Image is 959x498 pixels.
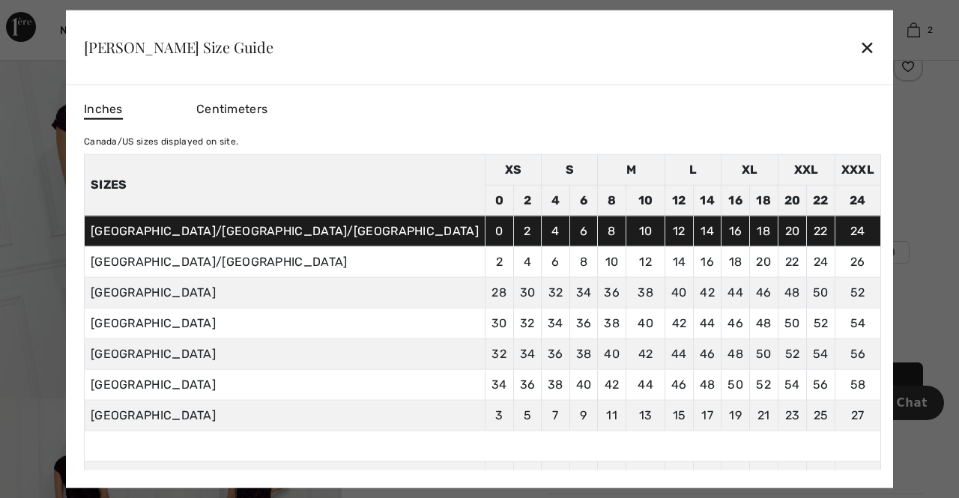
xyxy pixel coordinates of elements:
[749,246,778,277] td: 20
[778,277,807,308] td: 48
[693,185,721,216] td: 14
[807,185,835,216] td: 22
[513,338,542,369] td: 34
[778,338,807,369] td: 52
[520,469,536,483] span: 33
[693,400,721,431] td: 17
[598,185,626,216] td: 8
[84,100,123,119] span: Inches
[721,400,750,431] td: 19
[513,308,542,338] td: 32
[835,308,880,338] td: 54
[665,369,694,400] td: 46
[749,308,778,338] td: 48
[701,469,714,483] span: 41
[693,338,721,369] td: 46
[665,277,694,308] td: 40
[665,154,721,185] td: L
[807,338,835,369] td: 54
[598,277,626,308] td: 36
[807,216,835,246] td: 22
[665,308,694,338] td: 42
[749,185,778,216] td: 18
[548,469,563,483] span: 34
[721,369,750,400] td: 50
[196,101,267,115] span: Centimeters
[749,369,778,400] td: 52
[727,469,743,483] span: 43
[485,154,541,185] td: XS
[693,246,721,277] td: 16
[513,369,542,400] td: 36
[721,154,778,185] td: XL
[84,369,485,400] td: [GEOGRAPHIC_DATA]
[693,308,721,338] td: 44
[807,308,835,338] td: 52
[835,338,880,369] td: 56
[598,338,626,369] td: 40
[835,246,880,277] td: 26
[778,400,807,431] td: 23
[778,185,807,216] td: 20
[749,277,778,308] td: 46
[835,216,880,246] td: 24
[84,154,485,216] th: Sizes
[598,154,665,185] td: M
[672,469,687,483] span: 39
[569,185,598,216] td: 6
[665,246,694,277] td: 14
[542,154,598,185] td: S
[626,185,665,216] td: 10
[693,277,721,308] td: 42
[569,400,598,431] td: 9
[851,469,865,483] span: 51
[542,369,570,400] td: 38
[33,10,64,24] span: Chat
[598,246,626,277] td: 10
[485,216,513,246] td: 0
[835,400,880,431] td: 27
[721,246,750,277] td: 18
[604,469,620,483] span: 36
[513,185,542,216] td: 2
[749,338,778,369] td: 50
[84,461,485,492] td: BUST
[485,308,513,338] td: 30
[485,400,513,431] td: 3
[569,338,598,369] td: 38
[835,369,880,400] td: 58
[569,369,598,400] td: 40
[513,277,542,308] td: 30
[598,216,626,246] td: 8
[756,469,772,483] span: 45
[814,469,829,483] span: 49
[626,246,665,277] td: 12
[693,216,721,246] td: 14
[626,277,665,308] td: 38
[542,185,570,216] td: 4
[513,216,542,246] td: 2
[542,400,570,431] td: 7
[598,308,626,338] td: 38
[626,400,665,431] td: 13
[859,31,875,63] div: ✕
[665,400,694,431] td: 15
[749,400,778,431] td: 21
[778,369,807,400] td: 54
[569,246,598,277] td: 8
[84,400,485,431] td: [GEOGRAPHIC_DATA]
[84,134,881,148] div: Canada/US sizes displayed on site.
[485,246,513,277] td: 2
[626,216,665,246] td: 10
[807,246,835,277] td: 24
[835,154,880,185] td: XXXL
[485,369,513,400] td: 34
[84,40,273,55] div: [PERSON_NAME] Size Guide
[665,185,694,216] td: 12
[749,216,778,246] td: 18
[721,308,750,338] td: 46
[721,185,750,216] td: 16
[569,277,598,308] td: 34
[721,338,750,369] td: 48
[778,246,807,277] td: 22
